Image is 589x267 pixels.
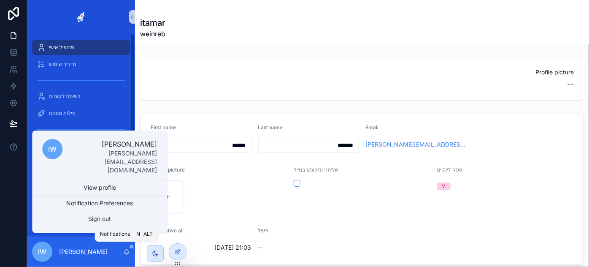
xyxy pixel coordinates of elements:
[32,211,167,226] button: Sign out
[258,227,269,234] span: פעיל
[437,166,462,173] span: ספק לינקים
[32,57,130,72] a: מדריך שימוש
[151,166,185,173] span: Profile picture
[49,61,76,68] span: מדריך שימוש
[140,29,165,39] span: weinreb
[32,89,130,104] a: רשימת לקוחות
[32,196,167,211] button: Notification Preferences
[73,10,89,24] img: App logo
[49,110,76,117] span: מילות מפתח
[38,247,46,257] span: iw
[48,144,57,154] span: iw
[69,139,157,149] p: [PERSON_NAME]
[100,231,130,237] span: Notifications
[32,180,167,195] a: View profile
[365,140,466,149] a: [PERSON_NAME][EMAIL_ADDRESS][DOMAIN_NAME]
[258,124,283,131] span: Last name
[69,149,157,174] p: [PERSON_NAME][EMAIL_ADDRESS][DOMAIN_NAME]
[135,231,142,237] span: N
[258,243,263,252] span: --
[294,166,338,173] span: שליחת עדכונים במייל
[150,68,574,76] span: Profile picture
[59,248,108,256] p: [PERSON_NAME]
[143,231,153,237] span: Alt
[49,44,74,51] span: פרופיל אישי
[567,78,574,90] span: --
[49,93,81,100] span: רשימת לקוחות
[151,243,251,252] span: [DATE] 21:03
[140,17,165,29] h1: itamar
[151,124,176,131] span: First name
[32,106,130,121] a: מילות מפתח
[365,124,378,131] span: Email
[442,183,446,190] div: V
[27,34,135,237] div: scrollable content
[32,40,130,55] a: פרופיל אישי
